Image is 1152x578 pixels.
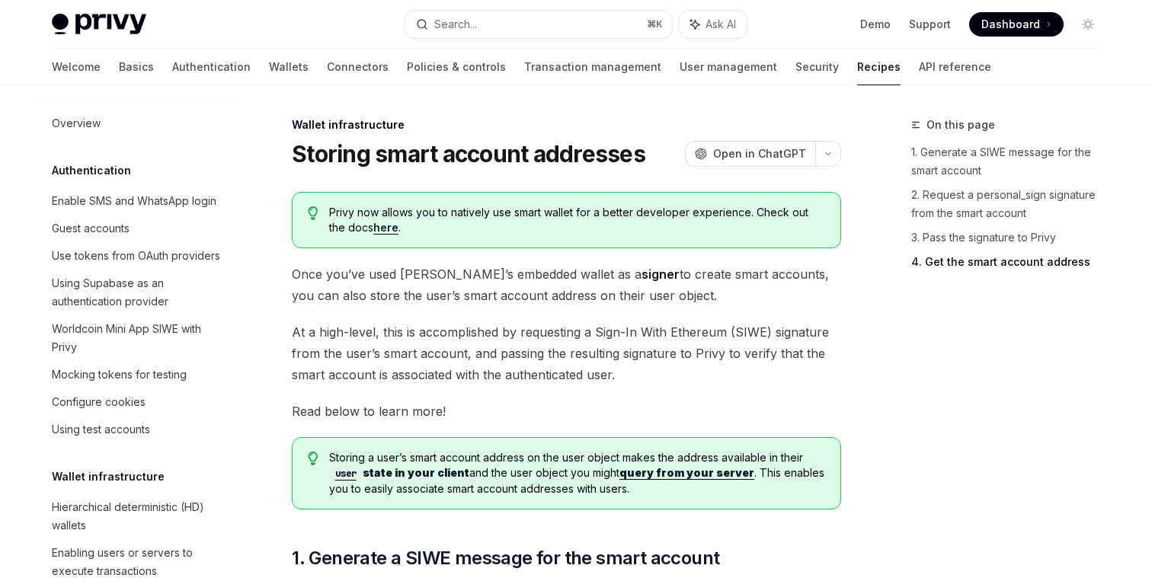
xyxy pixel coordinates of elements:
[40,493,235,539] a: Hierarchical deterministic (HD) wallets
[969,12,1064,37] a: Dashboard
[40,110,235,137] a: Overview
[713,146,806,161] span: Open in ChatGPT
[172,49,251,85] a: Authentication
[292,321,841,385] span: At a high-level, this is accomplished by requesting a Sign-In With Ethereum (SIWE) signature from...
[52,468,165,486] h5: Wallet infrastructure
[329,466,363,481] code: user
[52,320,226,356] div: Worldcoin Mini App SIWE with Privy
[857,49,901,85] a: Recipes
[373,221,398,235] a: here
[647,18,663,30] span: ⌘ K
[292,117,841,133] div: Wallet infrastructure
[926,116,995,134] span: On this page
[619,466,754,479] b: query from your server
[40,242,235,270] a: Use tokens from OAuth providers
[52,219,130,238] div: Guest accounts
[685,141,815,167] button: Open in ChatGPT
[52,274,226,311] div: Using Supabase as an authentication provider
[619,466,754,480] a: query from your server
[308,452,318,465] svg: Tip
[40,361,235,388] a: Mocking tokens for testing
[911,250,1112,274] a: 4. Get the smart account address
[52,498,226,535] div: Hierarchical deterministic (HD) wallets
[292,401,841,422] span: Read below to learn more!
[40,270,235,315] a: Using Supabase as an authentication provider
[706,17,736,32] span: Ask AI
[40,187,235,215] a: Enable SMS and WhatsApp login
[40,215,235,242] a: Guest accounts
[329,466,469,479] b: state in your client
[40,315,235,361] a: Worldcoin Mini App SIWE with Privy
[642,267,680,282] strong: signer
[52,14,146,35] img: light logo
[407,49,506,85] a: Policies & controls
[405,11,672,38] button: Search...⌘K
[909,17,951,32] a: Support
[680,49,777,85] a: User management
[434,15,477,34] div: Search...
[52,114,101,133] div: Overview
[329,450,825,497] span: Storing a user’s smart account address on the user object makes the address available in their an...
[292,546,719,570] span: 1. Generate a SIWE message for the smart account
[52,247,220,265] div: Use tokens from OAuth providers
[292,263,841,306] span: Once you’ve used [PERSON_NAME]’s embedded wallet as a to create smart accounts, you can also stor...
[119,49,154,85] a: Basics
[524,49,661,85] a: Transaction management
[329,466,469,479] a: userstate in your client
[269,49,309,85] a: Wallets
[981,17,1040,32] span: Dashboard
[52,161,131,180] h5: Authentication
[52,49,101,85] a: Welcome
[327,49,389,85] a: Connectors
[919,49,991,85] a: API reference
[52,420,150,439] div: Using test accounts
[795,49,839,85] a: Security
[1076,12,1100,37] button: Toggle dark mode
[52,393,146,411] div: Configure cookies
[292,140,645,168] h1: Storing smart account addresses
[911,140,1112,183] a: 1. Generate a SIWE message for the smart account
[329,205,825,235] span: Privy now allows you to natively use smart wallet for a better developer experience. Check out th...
[911,225,1112,250] a: 3. Pass the signature to Privy
[40,416,235,443] a: Using test accounts
[911,183,1112,225] a: 2. Request a personal_sign signature from the smart account
[52,192,216,210] div: Enable SMS and WhatsApp login
[680,11,747,38] button: Ask AI
[860,17,891,32] a: Demo
[52,366,187,384] div: Mocking tokens for testing
[308,206,318,220] svg: Tip
[40,388,235,416] a: Configure cookies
